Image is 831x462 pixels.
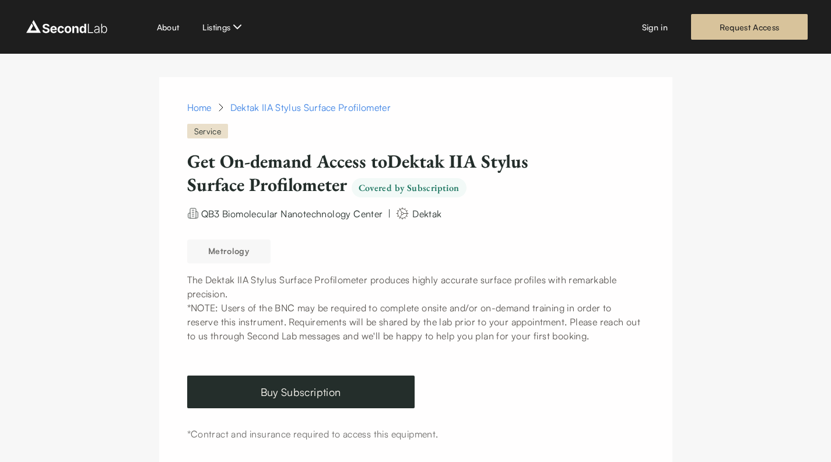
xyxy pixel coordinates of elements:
[187,273,644,301] p: The Dektak IIA Stylus Surface Profilometer produces highly accurate surface profiles with remarka...
[352,178,467,197] span: Covered by Subscription
[201,208,383,220] span: QB3 Biomolecular Nanotechnology Center
[187,376,415,408] a: Buy Subscription
[642,21,668,33] a: Sign in
[187,427,644,441] div: *Contract and insurance required to access this equipment.
[412,207,441,219] span: Dektak
[691,14,808,40] a: Request Access
[187,239,271,263] button: Metrology
[23,18,110,36] img: logo
[187,150,584,197] h1: Get On-demand Access to Dektak IIA Stylus Surface Profilometer
[187,100,212,114] a: Home
[202,20,244,34] button: Listings
[388,206,391,220] div: |
[187,301,644,343] p: *NOTE: Users of the BNC may be required to complete onsite and/or on-demand training in order to ...
[395,206,409,221] img: manufacturer
[187,124,228,138] span: Service
[230,100,391,114] div: Dektak IIA Stylus Surface Profilometer
[201,207,383,218] a: QB3 Biomolecular Nanotechnology Center
[157,21,180,33] a: About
